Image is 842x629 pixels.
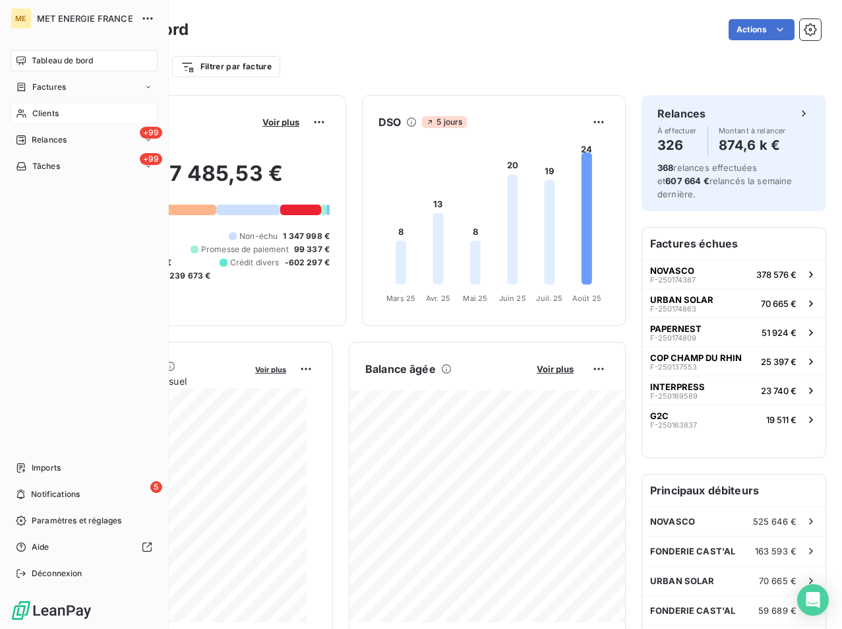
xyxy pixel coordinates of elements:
span: 368 [657,162,673,173]
span: 70 665 € [759,576,797,586]
span: 525 646 € [753,516,797,527]
span: Relances [32,134,67,146]
span: FONDERIE CAST'AL [650,546,735,556]
span: F-250163837 [650,421,697,429]
span: Tableau de bord [32,55,93,67]
a: Imports [11,457,158,479]
span: MET ENERGIE FRANCE [37,13,133,24]
span: G2C [650,411,669,421]
span: 99 337 € [294,244,330,255]
h4: 326 [657,135,697,156]
button: Actions [729,19,795,40]
img: Logo LeanPay [11,600,92,621]
span: F-250137553 [650,363,697,371]
span: 5 jours [422,116,466,128]
span: 51 924 € [762,327,797,338]
span: FONDERIE CAST'AL [650,605,735,616]
span: INTERPRESS [650,381,705,392]
button: NOVASCOF-250174387378 576 € [642,259,826,288]
span: 70 665 € [761,298,797,309]
span: Clients [32,108,59,119]
div: Open Intercom Messenger [797,584,829,616]
span: 5 [150,481,162,493]
a: Factures [11,77,158,98]
tspan: Juil. 25 [536,294,562,303]
span: NOVASCO [650,516,695,527]
span: NOVASCO [650,265,694,276]
span: 25 397 € [761,356,797,367]
span: relances effectuées et relancés la semaine dernière. [657,162,793,199]
a: Tableau de bord [11,50,158,71]
span: Montant à relancer [719,127,786,135]
button: COP CHAMP DU RHINF-25013755325 397 € [642,347,826,376]
h6: Factures échues [642,228,826,259]
button: Voir plus [251,363,290,375]
span: Factures [32,81,66,93]
span: Crédit divers [230,257,280,269]
h4: 874,6 k € [719,135,786,156]
span: COP CHAMP DU RHIN [650,352,742,363]
a: Clients [11,103,158,124]
button: Voir plus [258,116,303,128]
tspan: Mai 25 [463,294,487,303]
a: Paramètres et réglages [11,510,158,531]
button: PAPERNESTF-25017480951 924 € [642,317,826,347]
span: Déconnexion [32,568,82,579]
span: Promesse de paiement [201,244,289,255]
span: Imports [32,462,61,474]
span: F-250174809 [650,334,696,342]
a: Aide [11,537,158,558]
button: URBAN SOLARF-25017486370 665 € [642,288,826,317]
h6: DSO [378,114,401,130]
span: Voir plus [255,365,286,374]
span: URBAN SOLAR [650,576,715,586]
button: Voir plus [533,363,578,375]
span: 1 347 998 € [283,230,330,242]
button: INTERPRESSF-25016958923 740 € [642,376,826,405]
span: F-250174387 [650,276,696,284]
span: -239 673 € [165,270,211,282]
span: 378 576 € [756,269,797,280]
tspan: Juin 25 [499,294,526,303]
button: G2CF-25016383719 511 € [642,405,826,434]
h6: Principaux débiteurs [642,475,826,506]
span: F-250169589 [650,392,698,400]
span: 59 689 € [758,605,797,616]
span: Voir plus [262,117,299,127]
span: Voir plus [537,364,574,374]
span: URBAN SOLAR [650,294,713,305]
span: +99 [140,127,162,139]
a: +99Relances [11,129,158,150]
span: À effectuer [657,127,697,135]
span: -602 297 € [285,257,330,269]
tspan: Août 25 [572,294,601,303]
span: Paramètres et réglages [32,515,121,527]
div: ME [11,8,32,29]
span: Non-échu [239,230,278,242]
span: 163 593 € [755,546,797,556]
span: Notifications [31,488,80,500]
tspan: Avr. 25 [426,294,450,303]
h6: Balance âgée [365,361,436,377]
h2: 3 647 485,53 € [75,160,330,200]
span: 607 664 € [665,176,709,186]
span: Tâches [32,160,60,172]
span: F-250174863 [650,305,696,313]
a: +99Tâches [11,156,158,177]
span: 23 740 € [761,385,797,396]
span: Aide [32,541,49,553]
span: PAPERNEST [650,323,702,334]
tspan: Mars 25 [386,294,415,303]
h6: Relances [657,106,706,121]
button: Filtrer par facture [172,56,280,77]
span: 19 511 € [766,414,797,425]
span: +99 [140,153,162,165]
